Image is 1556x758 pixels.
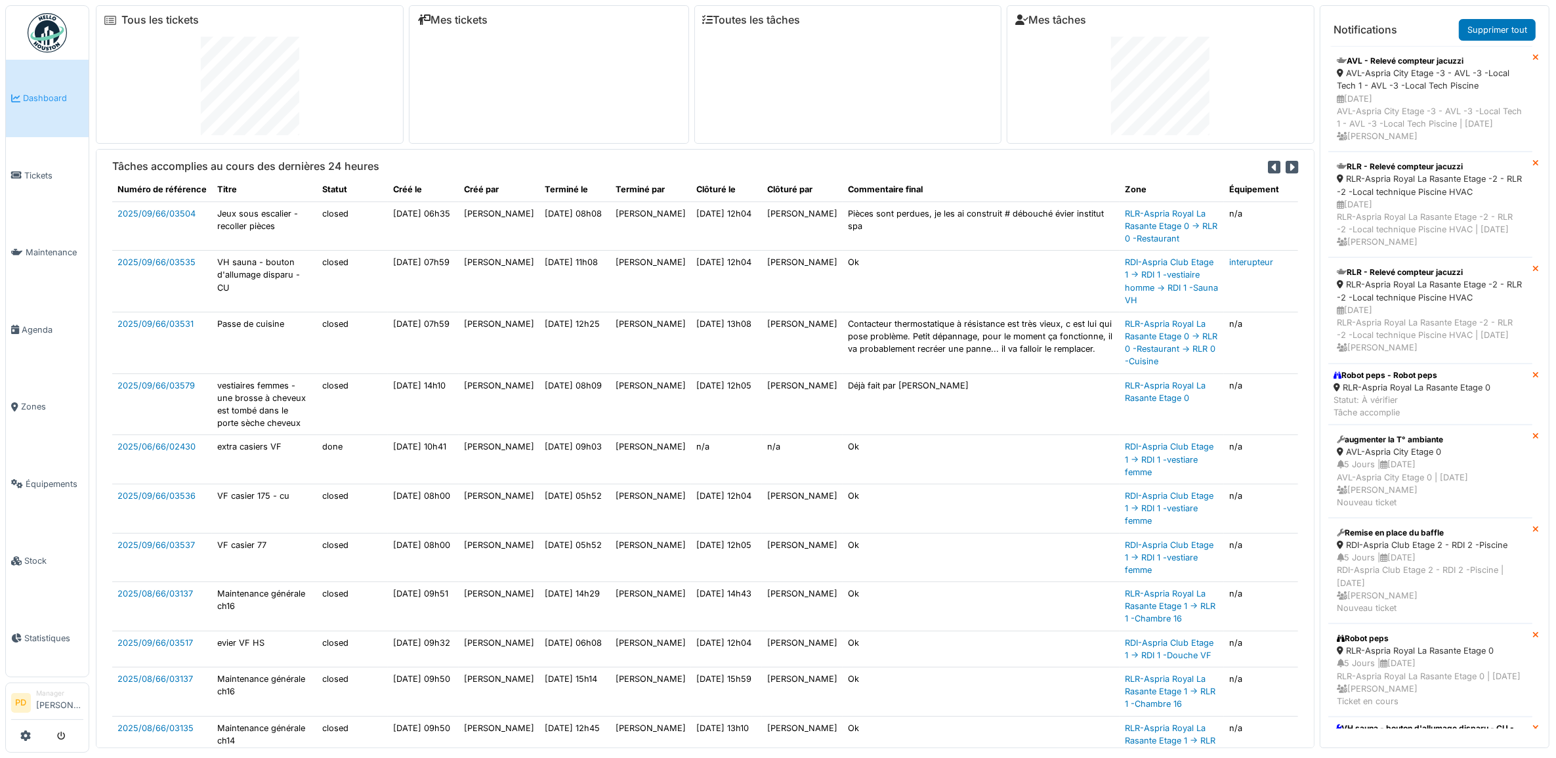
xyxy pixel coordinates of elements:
[212,667,317,717] td: Maintenance générale ch16
[117,491,196,501] a: 2025/09/66/03536
[610,312,691,373] td: [PERSON_NAME]
[1337,551,1524,614] div: 5 Jours | [DATE] RDI-Aspria Club Etage 2 - RDI 2 -Piscine | [DATE] [PERSON_NAME] Nouveau ticket
[117,319,194,329] a: 2025/09/66/03531
[388,582,459,631] td: [DATE] 09h51
[212,373,317,435] td: vestiaires femmes - une brosse à cheveux est tombé dans le porte sèche cheveux
[691,312,762,373] td: [DATE] 13h08
[459,533,539,582] td: [PERSON_NAME]
[1328,46,1532,152] a: AVL - Relevé compteur jacuzzi AVL-Aspria City Etage -3 - AVL -3 -Local Tech 1 - AVL -3 -Local Tec...
[610,435,691,484] td: [PERSON_NAME]
[691,631,762,667] td: [DATE] 12h04
[317,533,388,582] td: closed
[762,201,843,251] td: [PERSON_NAME]
[459,312,539,373] td: [PERSON_NAME]
[1224,484,1298,533] td: n/a
[22,324,83,336] span: Agenda
[703,14,801,26] a: Toutes les tâches
[762,484,843,533] td: [PERSON_NAME]
[6,214,89,291] a: Maintenance
[6,446,89,523] a: Équipements
[388,251,459,312] td: [DATE] 07h59
[21,400,83,413] span: Zones
[539,533,610,582] td: [DATE] 05h52
[843,178,1120,201] th: Commentaire final
[6,600,89,677] a: Statistiques
[1337,198,1524,249] div: [DATE] RLR-Aspria Royal La Rasante Etage -2 - RLR -2 -Local technique Piscine HVAC | [DATE] [PERS...
[212,178,317,201] th: Titre
[1224,435,1298,484] td: n/a
[1125,674,1215,709] a: RLR-Aspria Royal La Rasante Etage 1 -> RLR 1 -Chambre 16
[459,631,539,667] td: [PERSON_NAME]
[388,201,459,251] td: [DATE] 06h35
[1337,266,1524,278] div: RLR - Relevé compteur jacuzzi
[388,373,459,435] td: [DATE] 14h10
[1337,633,1524,644] div: Robot peps
[1224,312,1298,373] td: n/a
[1125,540,1213,575] a: RDI-Aspria Club Etage 1 -> RDI 1 -vestiare femme
[117,638,193,648] a: 2025/09/66/03517
[24,632,83,644] span: Statistiques
[1125,381,1206,403] a: RLR-Aspria Royal La Rasante Etage 0
[23,92,83,104] span: Dashboard
[691,178,762,201] th: Clôturé le
[843,201,1120,251] td: Pièces sont perdues, je les ai construit # débouché évier institut spa
[317,178,388,201] th: Statut
[317,435,388,484] td: done
[1224,582,1298,631] td: n/a
[1328,623,1532,717] a: Robot peps RLR-Aspria Royal La Rasante Etage 0 5 Jours |[DATE]RLR-Aspria Royal La Rasante Etage 0...
[1334,381,1490,394] div: RLR-Aspria Royal La Rasante Etage 0
[117,442,196,452] a: 2025/06/66/02430
[843,533,1120,582] td: Ok
[459,201,539,251] td: [PERSON_NAME]
[1125,638,1213,660] a: RDI-Aspria Club Etage 1 -> RDI 1 -Douche VF
[212,582,317,631] td: Maintenance générale ch16
[539,251,610,312] td: [DATE] 11h08
[1125,589,1215,623] a: RLR-Aspria Royal La Rasante Etage 1 -> RLR 1 -Chambre 16
[1337,161,1524,173] div: RLR - Relevé compteur jacuzzi
[11,688,83,720] a: PD Manager[PERSON_NAME]
[388,533,459,582] td: [DATE] 08h00
[112,178,212,201] th: Numéro de référence
[762,582,843,631] td: [PERSON_NAME]
[1229,257,1273,267] a: interupteur
[762,533,843,582] td: [PERSON_NAME]
[388,178,459,201] th: Créé le
[843,435,1120,484] td: Ok
[691,582,762,631] td: [DATE] 14h43
[691,484,762,533] td: [DATE] 12h04
[691,667,762,717] td: [DATE] 15h59
[762,312,843,373] td: [PERSON_NAME]
[1224,631,1298,667] td: n/a
[212,435,317,484] td: extra casiers VF
[1125,442,1213,476] a: RDI-Aspria Club Etage 1 -> RDI 1 -vestiare femme
[843,582,1120,631] td: Ok
[1337,657,1524,707] div: 5 Jours | [DATE] RLR-Aspria Royal La Rasante Etage 0 | [DATE] [PERSON_NAME] Ticket en cours
[26,478,83,490] span: Équipements
[843,312,1120,373] td: Contacteur thermostatique à résistance est très vieux, c est lui qui pose problème. Petit dépanna...
[762,667,843,717] td: [PERSON_NAME]
[539,178,610,201] th: Terminé le
[1328,364,1532,425] a: Robot peps - Robot peps RLR-Aspria Royal La Rasante Etage 0 Statut: À vérifierTâche accomplie
[610,631,691,667] td: [PERSON_NAME]
[36,688,83,717] li: [PERSON_NAME]
[388,631,459,667] td: [DATE] 09h32
[1337,434,1524,446] div: augmenter la T° ambiante
[691,373,762,435] td: [DATE] 12h05
[1125,209,1217,243] a: RLR-Aspria Royal La Rasante Etage 0 -> RLR 0 -Restaurant
[691,533,762,582] td: [DATE] 12h05
[1337,173,1524,198] div: RLR-Aspria Royal La Rasante Etage -2 - RLR -2 -Local technique Piscine HVAC
[1125,723,1215,758] a: RLR-Aspria Royal La Rasante Etage 1 -> RLR 1 -Chambre 14
[1125,319,1217,367] a: RLR-Aspria Royal La Rasante Etage 0 -> RLR 0 -Restaurant -> RLR 0 -Cuisine
[1459,19,1536,41] a: Supprimer tout
[843,373,1120,435] td: Déjà fait par [PERSON_NAME]
[6,368,89,446] a: Zones
[6,291,89,369] a: Agenda
[539,201,610,251] td: [DATE] 08h08
[24,169,83,182] span: Tickets
[6,137,89,215] a: Tickets
[459,251,539,312] td: [PERSON_NAME]
[691,201,762,251] td: [DATE] 12h04
[117,589,193,599] a: 2025/08/66/03137
[317,251,388,312] td: closed
[1328,518,1532,623] a: Remise en place du baffle RDI-Aspria Club Etage 2 - RDI 2 -Piscine 5 Jours |[DATE]RDI-Aspria Club...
